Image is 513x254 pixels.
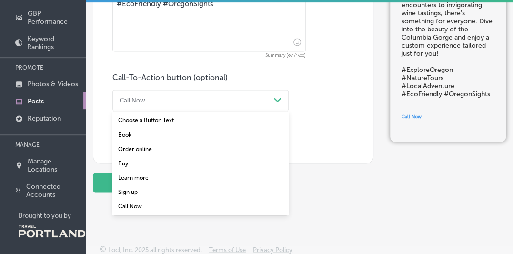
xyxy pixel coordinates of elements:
[112,142,289,156] div: Order online
[108,246,202,253] p: Locl, Inc. 2025 all rights reserved.
[112,184,289,199] div: Sign up
[112,53,306,58] span: Summary (354/1500)
[289,36,301,48] span: Insert emoji
[28,80,78,88] p: Photos & Videos
[28,157,81,173] p: Manage Locations
[28,97,44,105] p: Posts
[19,212,86,219] p: Brought to you by
[112,156,289,170] div: Buy
[27,35,81,51] p: Keyword Rankings
[112,127,289,142] div: Book
[120,97,145,104] div: Call Now
[112,199,289,213] div: Call Now
[26,183,81,199] p: Connected Accounts
[28,10,81,26] p: GBP Performance
[28,114,61,122] p: Reputation
[402,114,422,120] span: Call Now
[19,225,85,237] img: Travel Portland
[112,170,289,184] div: Learn more
[93,173,150,192] button: Update
[112,113,289,127] div: Choose a Button Text
[112,73,228,82] label: Call-To-Action button (optional)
